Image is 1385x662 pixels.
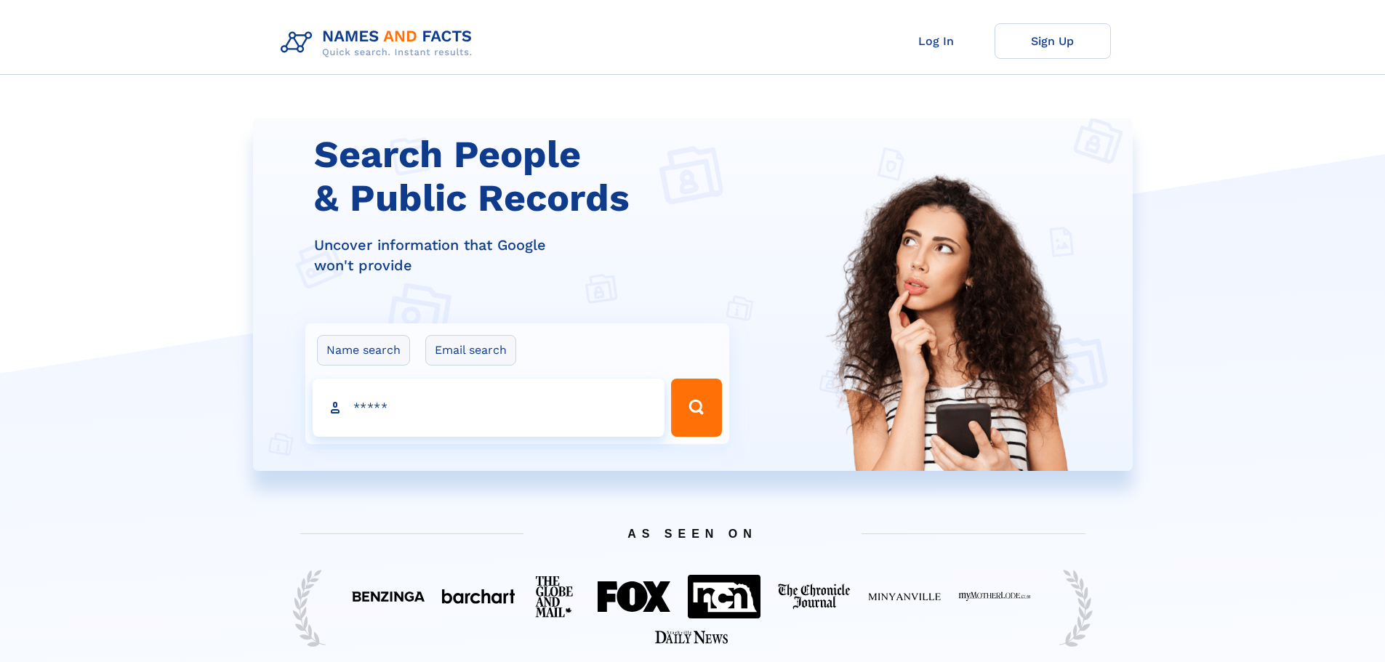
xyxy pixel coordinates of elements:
h1: Search People & Public Records [314,133,739,220]
img: Logo Names and Facts [275,23,484,62]
label: Email search [425,335,516,366]
img: Featured on Benzinga [352,592,425,602]
button: Search Button [671,379,722,437]
img: Featured on Starkville Daily News [655,631,728,644]
img: Featured on Minyanville [868,592,941,602]
span: AS SEEN ON [278,509,1107,558]
img: Featured on The Globe And Mail [532,573,580,621]
img: Featured on The Chronicle Journal [778,584,851,610]
img: Search People and Public records [816,171,1085,544]
input: search input [313,379,665,437]
a: Sign Up [995,23,1111,59]
img: Featured on FOX 40 [598,581,670,612]
img: Featured on NCN [688,575,760,618]
img: Featured on My Mother Lode [958,592,1031,602]
img: Featured on BarChart [442,589,515,603]
label: Name search [317,335,410,366]
a: Log In [878,23,995,59]
div: Uncover information that Google won't provide [314,235,739,275]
